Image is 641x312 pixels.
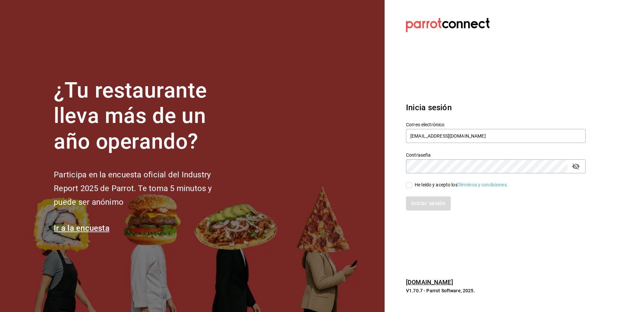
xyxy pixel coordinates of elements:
[54,223,110,233] a: Ir a la encuesta
[406,122,586,127] label: Correo electrónico
[406,129,586,143] input: Ingresa tu correo electrónico
[458,182,508,187] a: Términos y condiciones.
[406,279,453,286] a: [DOMAIN_NAME]
[406,287,586,294] p: V1.70.7 - Parrot Software, 2025.
[54,168,234,209] h2: Participa en la encuesta oficial del Industry Report 2025 de Parrot. Te toma 5 minutos y puede se...
[415,181,508,188] div: He leído y acepto los
[406,152,586,157] label: Contraseña
[570,161,582,172] button: passwordField
[54,78,234,155] h1: ¿Tu restaurante lleva más de un año operando?
[406,102,586,114] h3: Inicia sesión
